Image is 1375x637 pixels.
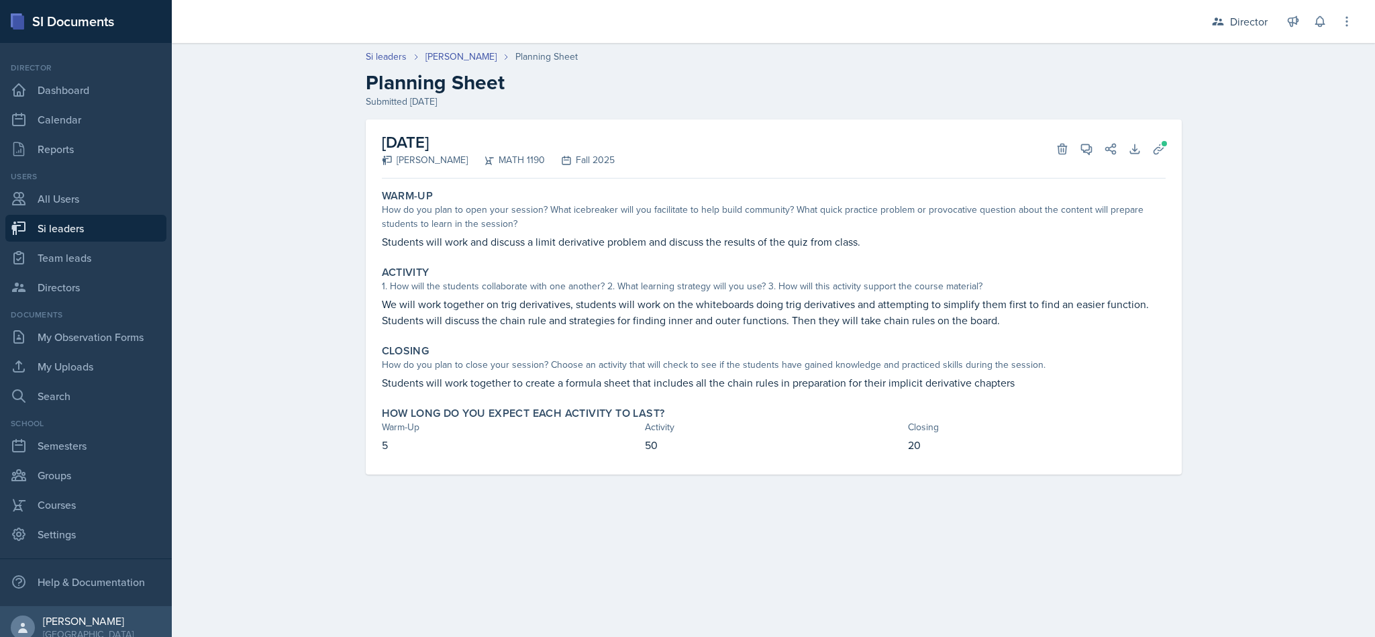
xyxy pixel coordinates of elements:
a: [PERSON_NAME] [425,50,497,64]
div: School [5,418,166,430]
a: My Uploads [5,353,166,380]
div: Activity [645,420,903,434]
label: How long do you expect each activity to last? [382,407,665,420]
p: 5 [382,437,640,453]
p: 50 [645,437,903,453]
div: How do you plan to open your session? What icebreaker will you facilitate to help build community... [382,203,1166,231]
div: 1. How will the students collaborate with one another? 2. What learning strategy will you use? 3.... [382,279,1166,293]
div: Fall 2025 [545,153,615,167]
a: Dashboard [5,77,166,103]
div: Director [5,62,166,74]
label: Closing [382,344,429,358]
a: Search [5,383,166,409]
div: [PERSON_NAME] [43,614,134,628]
p: Students will work and discuss a limit derivative problem and discuss the results of the quiz fro... [382,234,1166,250]
a: Groups [5,462,166,489]
a: Settings [5,521,166,548]
h2: [DATE] [382,130,615,154]
div: [PERSON_NAME] [382,153,468,167]
h2: Planning Sheet [366,70,1182,95]
label: Warm-Up [382,189,434,203]
a: My Observation Forms [5,324,166,350]
div: Director [1230,13,1268,30]
p: Students will work together to create a formula sheet that includes all the chain rules in prepar... [382,375,1166,391]
a: Calendar [5,106,166,133]
a: Si leaders [5,215,166,242]
label: Activity [382,266,429,279]
div: Warm-Up [382,420,640,434]
a: Si leaders [366,50,407,64]
a: Directors [5,274,166,301]
div: Documents [5,309,166,321]
div: Users [5,170,166,183]
a: Team leads [5,244,166,271]
div: Closing [908,420,1166,434]
div: Submitted [DATE] [366,95,1182,109]
a: Semesters [5,432,166,459]
p: We will work together on trig derivatives, students will work on the whiteboards doing trig deriv... [382,296,1166,328]
div: MATH 1190 [468,153,545,167]
div: How do you plan to close your session? Choose an activity that will check to see if the students ... [382,358,1166,372]
a: Courses [5,491,166,518]
p: 20 [908,437,1166,453]
a: All Users [5,185,166,212]
a: Reports [5,136,166,162]
div: Help & Documentation [5,569,166,595]
div: Planning Sheet [515,50,578,64]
